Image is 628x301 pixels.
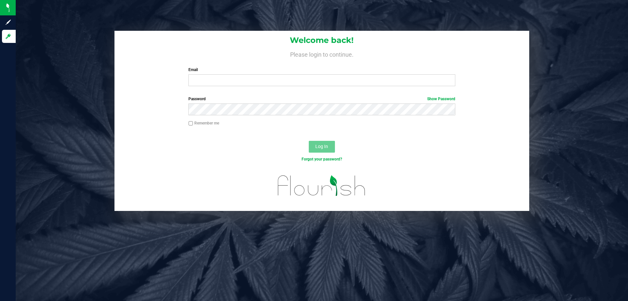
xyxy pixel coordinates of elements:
[5,33,11,40] inline-svg: Log in
[270,169,374,202] img: flourish_logo.svg
[188,67,455,73] label: Email
[302,157,342,161] a: Forgot your password?
[188,97,206,101] span: Password
[309,141,335,153] button: Log In
[114,50,529,58] h4: Please login to continue.
[114,36,529,45] h1: Welcome back!
[188,120,219,126] label: Remember me
[315,144,328,149] span: Log In
[427,97,455,101] a: Show Password
[188,121,193,126] input: Remember me
[5,19,11,26] inline-svg: Sign up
